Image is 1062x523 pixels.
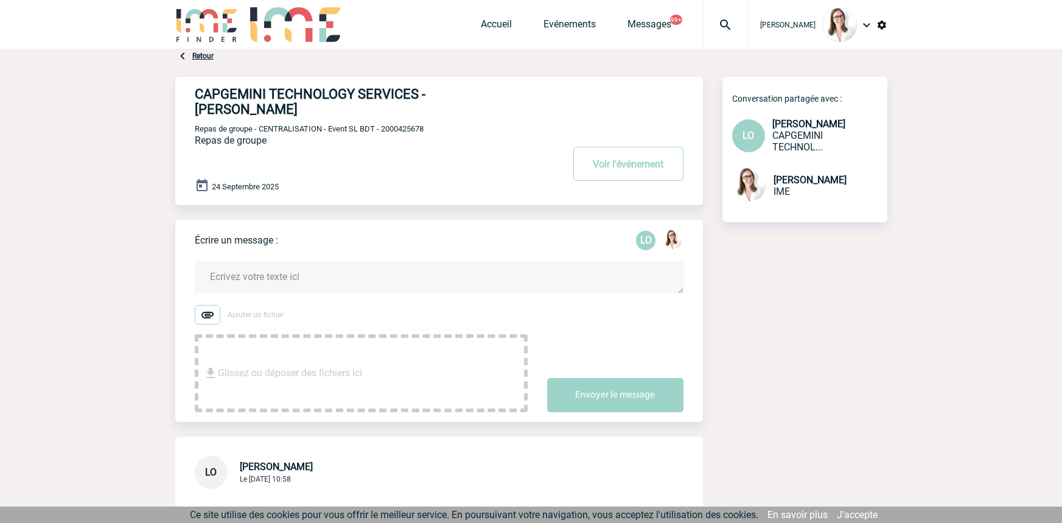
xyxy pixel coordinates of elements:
a: Evénements [543,18,596,35]
button: Envoyer le message [547,378,683,412]
a: J'accepte [837,509,878,521]
h4: CAPGEMINI TECHNOLOGY SERVICES - [PERSON_NAME] [195,86,526,117]
span: Le [DATE] 10:58 [240,475,291,483]
a: Accueil [481,18,512,35]
a: Messages [627,18,671,35]
span: [PERSON_NAME] [774,174,847,186]
button: 99+ [670,15,682,25]
p: Conversation partagée avec : [732,94,887,104]
span: LO [742,130,754,141]
div: Bérengère LEMONNIER [663,230,682,251]
span: Ajouter un fichier [228,311,284,319]
span: Repas de groupe [195,135,267,146]
img: 122719-0.jpg [732,167,766,202]
span: Ce site utilise des cookies pour vous offrir le meilleur service. En poursuivant votre navigation... [190,509,758,521]
img: file_download.svg [203,366,218,381]
a: Retour [192,52,214,60]
span: Repas de groupe - CENTRALISATION - Event SL BDT - 2000425678 [195,124,424,133]
p: Écrire un message : [195,234,278,246]
span: 24 Septembre 2025 [212,182,279,191]
span: CAPGEMINI TECHNOLOGY SERVICES [772,130,823,153]
span: [PERSON_NAME] [772,118,845,130]
span: Glissez ou déposer des fichiers ici [218,343,362,404]
img: 122719-0.jpg [823,8,857,42]
button: Voir l'événement [573,147,683,181]
span: LO [205,466,217,478]
span: IME [774,186,790,197]
p: LO [636,231,655,250]
span: [PERSON_NAME] [240,461,313,472]
img: IME-Finder [175,7,239,42]
a: En savoir plus [767,509,828,521]
div: Leila OBREMSKI [636,231,655,250]
img: 122719-0.jpg [663,230,682,249]
span: [PERSON_NAME] [760,21,816,29]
